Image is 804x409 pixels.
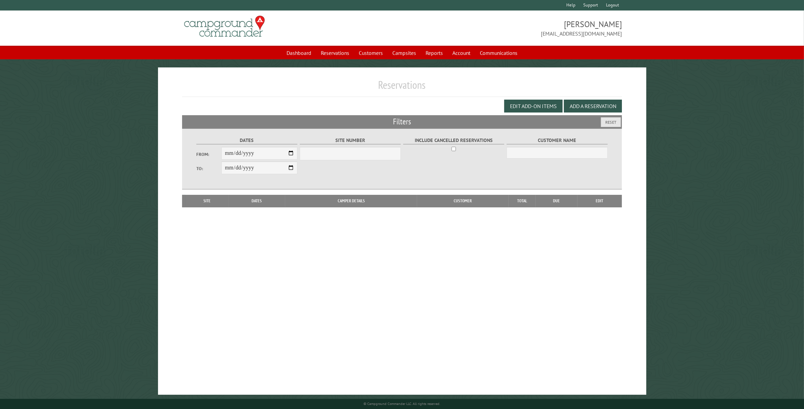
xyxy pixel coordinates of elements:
[403,137,505,144] label: Include Cancelled Reservations
[536,195,577,207] th: Due
[229,195,285,207] th: Dates
[402,19,622,38] span: [PERSON_NAME] [EMAIL_ADDRESS][DOMAIN_NAME]
[504,100,563,113] button: Edit Add-on Items
[364,402,440,406] small: © Campground Commander LLC. All rights reserved.
[196,137,298,144] label: Dates
[564,100,622,113] button: Add a Reservation
[509,195,536,207] th: Total
[285,195,417,207] th: Camper Details
[182,13,267,40] img: Campground Commander
[448,46,474,59] a: Account
[388,46,420,59] a: Campsites
[601,117,621,127] button: Reset
[421,46,447,59] a: Reports
[317,46,353,59] a: Reservations
[507,137,608,144] label: Customer Name
[182,115,622,128] h2: Filters
[476,46,522,59] a: Communications
[577,195,622,207] th: Edit
[185,195,229,207] th: Site
[300,137,401,144] label: Site Number
[282,46,315,59] a: Dashboard
[196,165,222,172] label: To:
[182,78,622,97] h1: Reservations
[417,195,508,207] th: Customer
[196,151,222,158] label: From:
[355,46,387,59] a: Customers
